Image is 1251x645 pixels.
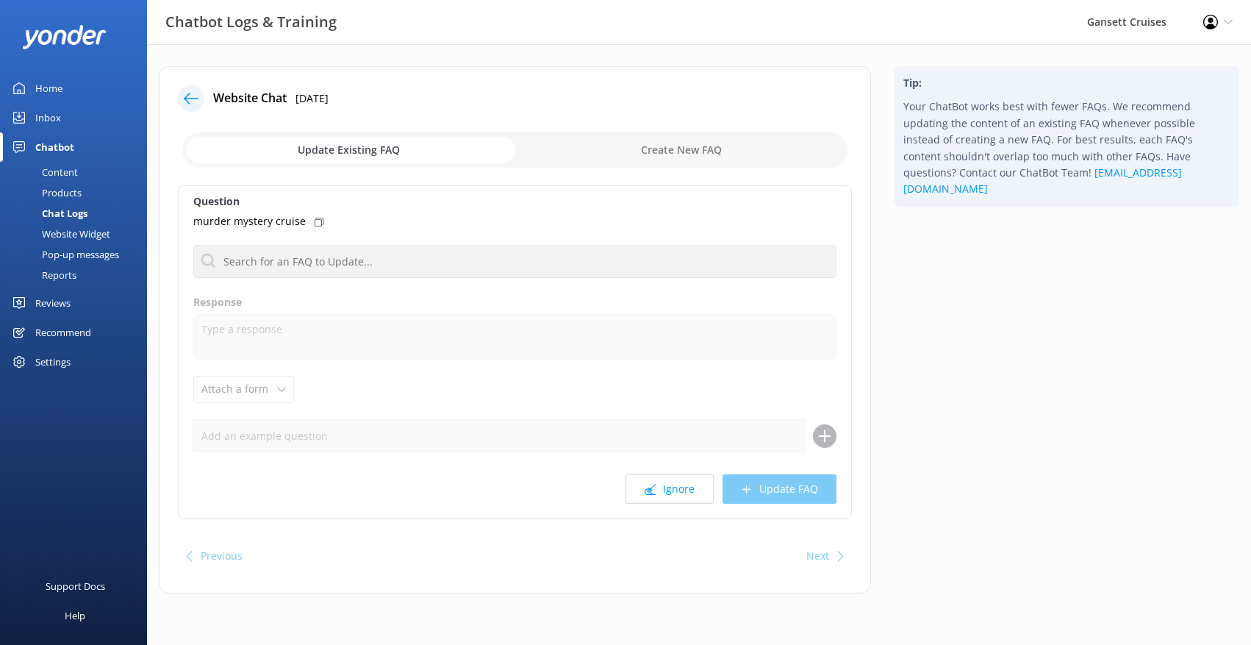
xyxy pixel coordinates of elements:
div: Inbox [35,103,61,132]
img: yonder-white-logo.png [22,25,107,49]
div: Reviews [35,288,71,318]
p: [DATE] [295,90,329,107]
a: Website Widget [9,224,147,244]
a: Pop-up messages [9,244,147,265]
label: Response [193,294,836,310]
div: Pop-up messages [9,244,119,265]
div: Content [9,162,78,182]
input: Add an example question [193,419,806,452]
div: Reports [9,265,76,285]
div: Support Docs [46,571,105,601]
a: Chat Logs [9,203,147,224]
div: Products [9,182,82,203]
div: Chat Logs [9,203,87,224]
button: Ignore [625,474,714,504]
div: Chatbot [35,132,74,162]
h3: Chatbot Logs & Training [165,10,337,34]
a: Products [9,182,147,203]
a: Reports [9,265,147,285]
label: Question [193,193,836,210]
div: Recommend [35,318,91,347]
p: Your ChatBot works best with fewer FAQs. We recommend updating the content of an existing FAQ whe... [903,99,1230,197]
h4: Website Chat [213,89,287,108]
div: Help [65,601,85,630]
a: Content [9,162,147,182]
div: Settings [35,347,71,377]
div: Home [35,74,62,103]
p: murder mystery cruise [193,213,306,229]
input: Search for an FAQ to Update... [193,245,836,278]
h4: Tip: [903,75,1230,91]
div: Website Widget [9,224,110,244]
